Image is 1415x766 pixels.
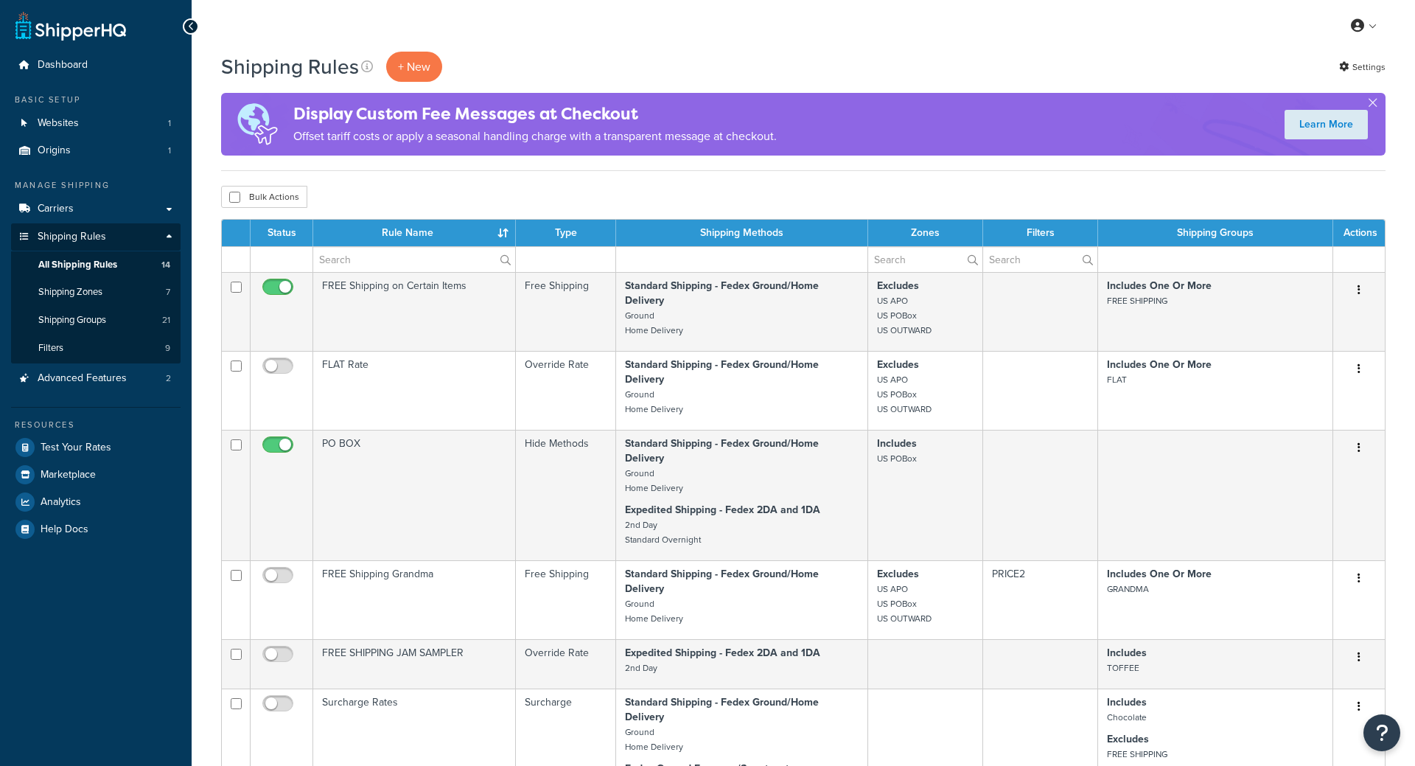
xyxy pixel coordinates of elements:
[868,247,983,272] input: Search
[251,220,313,246] th: Status
[868,220,984,246] th: Zones
[38,59,88,72] span: Dashboard
[1107,748,1167,761] small: FREE SHIPPING
[516,272,616,351] td: Free Shipping
[1107,711,1147,724] small: Chocolate
[38,145,71,157] span: Origins
[166,372,171,385] span: 2
[11,516,181,543] a: Help Docs
[625,725,683,753] small: Ground Home Delivery
[1333,220,1385,246] th: Actions
[516,639,616,689] td: Override Rate
[1107,566,1212,582] strong: Includes One Or More
[221,52,359,81] h1: Shipping Rules
[625,309,683,337] small: Ground Home Delivery
[625,278,819,308] strong: Standard Shipping - Fedex Ground/Home Delivery
[11,251,181,279] a: All Shipping Rules 14
[1107,294,1167,307] small: FREE SHIPPING
[877,357,919,372] strong: Excludes
[625,661,657,675] small: 2nd Day
[11,462,181,488] li: Marketplace
[877,373,932,416] small: US APO US POBox US OUTWARD
[625,502,820,518] strong: Expedited Shipping - Fedex 2DA and 1DA
[516,560,616,639] td: Free Shipping
[11,307,181,334] a: Shipping Groups 21
[11,335,181,362] a: Filters 9
[1107,731,1149,747] strong: Excludes
[625,694,819,725] strong: Standard Shipping - Fedex Ground/Home Delivery
[313,272,516,351] td: FREE Shipping on Certain Items
[15,11,126,41] a: ShipperHQ Home
[221,93,293,156] img: duties-banner-06bc72dcb5fe05cb3f9472aba00be2ae8eb53ab6f0d8bb03d382ba314ac3c341.png
[11,137,181,164] li: Origins
[313,220,516,246] th: Rule Name : activate to sort column ascending
[166,286,170,299] span: 7
[38,342,63,355] span: Filters
[41,442,111,454] span: Test Your Rates
[38,231,106,243] span: Shipping Rules
[11,251,181,279] li: All Shipping Rules
[161,259,170,271] span: 14
[1363,714,1400,751] button: Open Resource Center
[625,436,819,466] strong: Standard Shipping - Fedex Ground/Home Delivery
[168,117,171,130] span: 1
[625,597,683,625] small: Ground Home Delivery
[38,286,102,299] span: Shipping Zones
[11,434,181,461] a: Test Your Rates
[38,372,127,385] span: Advanced Features
[221,186,307,208] button: Bulk Actions
[1107,373,1127,386] small: FLAT
[41,523,88,536] span: Help Docs
[11,195,181,223] a: Carriers
[1098,220,1333,246] th: Shipping Groups
[313,351,516,430] td: FLAT Rate
[625,645,820,661] strong: Expedited Shipping - Fedex 2DA and 1DA
[11,279,181,306] a: Shipping Zones 7
[1107,645,1147,661] strong: Includes
[877,452,917,465] small: US POBox
[11,110,181,137] a: Websites 1
[11,419,181,431] div: Resources
[877,436,917,451] strong: Includes
[625,357,819,387] strong: Standard Shipping - Fedex Ground/Home Delivery
[165,342,170,355] span: 9
[11,335,181,362] li: Filters
[877,566,919,582] strong: Excludes
[11,489,181,515] a: Analytics
[877,582,932,625] small: US APO US POBox US OUTWARD
[41,496,81,509] span: Analytics
[1285,110,1368,139] a: Learn More
[625,467,683,495] small: Ground Home Delivery
[625,566,819,596] strong: Standard Shipping - Fedex Ground/Home Delivery
[313,247,515,272] input: Search
[41,469,96,481] span: Marketplace
[11,279,181,306] li: Shipping Zones
[1107,582,1149,596] small: GRANDMA
[983,560,1098,639] td: PRICE2
[1339,57,1386,77] a: Settings
[11,52,181,79] a: Dashboard
[38,259,117,271] span: All Shipping Rules
[983,220,1098,246] th: Filters
[11,110,181,137] li: Websites
[293,126,777,147] p: Offset tariff costs or apply a seasonal handling charge with a transparent message at checkout.
[625,388,683,416] small: Ground Home Delivery
[983,247,1097,272] input: Search
[313,430,516,560] td: PO BOX
[386,52,442,82] p: + New
[1107,694,1147,710] strong: Includes
[11,223,181,251] a: Shipping Rules
[11,223,181,363] li: Shipping Rules
[38,314,106,327] span: Shipping Groups
[516,430,616,560] td: Hide Methods
[162,314,170,327] span: 21
[11,137,181,164] a: Origins 1
[168,145,171,157] span: 1
[516,351,616,430] td: Override Rate
[516,220,616,246] th: Type
[1107,278,1212,293] strong: Includes One Or More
